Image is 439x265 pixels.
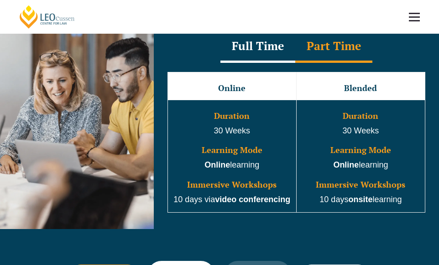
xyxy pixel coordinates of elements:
strong: onsite [348,195,372,204]
strong: Online [204,160,230,169]
p: 10 days via [169,194,295,206]
h3: Online [169,84,295,93]
div: Full Time [220,31,295,63]
p: learning [169,159,295,171]
h3: Duration [298,112,424,121]
h3: Immersive Workshops [169,180,295,189]
h3: Learning Mode [298,146,424,155]
div: Part Time [295,31,372,63]
strong: Online [333,160,359,169]
strong: video conferencing [215,195,290,204]
a: [PERSON_NAME] Centre for Law [18,5,76,29]
p: 30 Weeks [169,125,295,137]
h3: Learning Mode [169,146,295,155]
p: learning [298,159,424,171]
p: 10 days learning [298,194,424,206]
h3: Duration [169,112,295,121]
h3: Immersive Workshops [298,180,424,189]
p: 30 Weeks [298,125,424,137]
h3: Blended [298,84,424,93]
